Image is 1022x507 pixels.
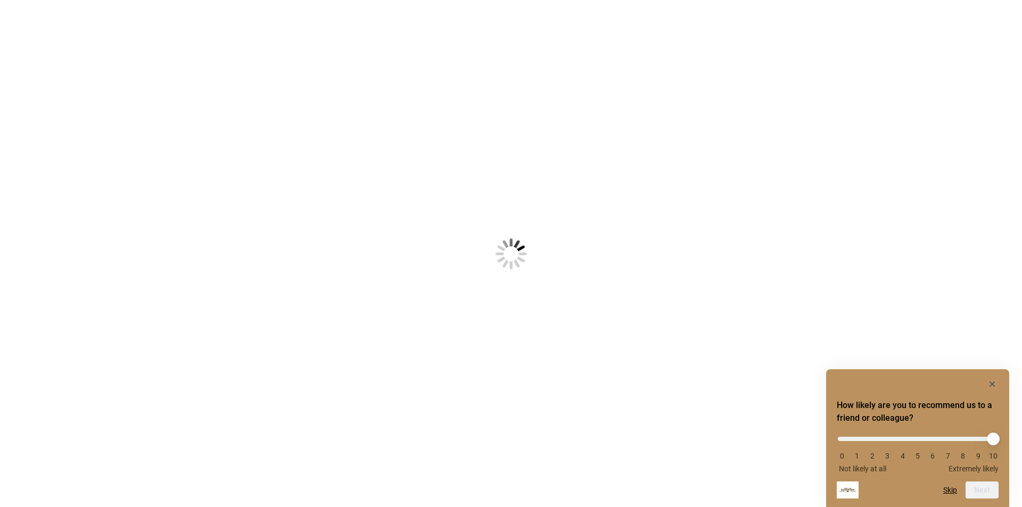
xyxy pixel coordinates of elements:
span: Extremely likely [949,464,999,473]
div: How likely are you to recommend us to a friend or colleague? Select an option from 0 to 10, with ... [837,378,999,498]
div: How likely are you to recommend us to a friend or colleague? Select an option from 0 to 10, with ... [837,429,999,473]
li: 8 [958,452,968,460]
li: 0 [837,452,847,460]
img: Loading [443,186,579,322]
h2: How likely are you to recommend us to a friend or colleague? Select an option from 0 to 10, with ... [837,399,999,425]
li: 7 [943,452,953,460]
li: 9 [973,452,984,460]
button: Next question [966,481,999,498]
li: 5 [912,452,923,460]
li: 6 [927,452,938,460]
li: 10 [988,452,999,460]
li: 1 [852,452,862,460]
span: Not likely at all [839,464,886,473]
button: Hide survey [986,378,999,390]
button: Skip [943,486,957,494]
li: 3 [882,452,893,460]
li: 2 [867,452,878,460]
li: 4 [897,452,908,460]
